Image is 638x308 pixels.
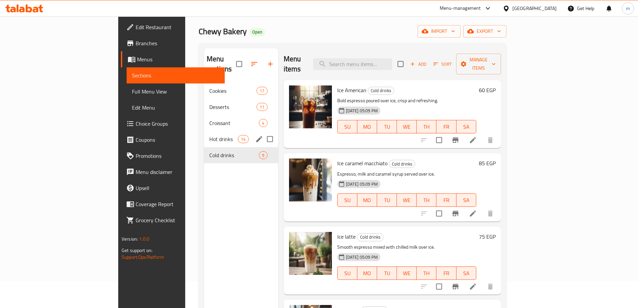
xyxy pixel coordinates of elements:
[479,232,496,241] h6: 75 EGP
[127,100,225,116] a: Edit Menu
[440,4,481,12] div: Menu-management
[439,268,453,278] span: FR
[417,120,436,133] button: TH
[343,108,380,114] span: [DATE] 05:09 PM
[512,5,557,12] div: [GEOGRAPHIC_DATA]
[337,97,476,105] p: Bold espresso poured over ice, crisp and refreshing.
[121,180,225,196] a: Upsell
[259,120,267,126] span: 4
[377,266,397,280] button: TU
[409,60,427,68] span: Add
[289,159,332,201] img: Ice caramel macchiato
[257,103,267,111] div: items
[459,268,474,278] span: SA
[447,205,464,222] button: Branch-specific-item
[462,56,496,72] span: Manage items
[313,58,392,70] input: search
[238,136,248,142] span: 14
[479,85,496,95] h6: 60 EGP
[360,268,374,278] span: MO
[360,122,374,132] span: MO
[482,279,498,295] button: delete
[136,168,219,176] span: Menu disclaimer
[257,104,267,110] span: 11
[121,164,225,180] a: Menu disclaimer
[204,83,278,99] div: Cookies17
[357,233,383,241] span: Cold drinks
[459,122,474,132] span: SA
[340,195,355,205] span: SU
[343,254,380,260] span: [DATE] 05:09 PM
[232,57,246,71] span: Select all sections
[439,122,453,132] span: FR
[121,19,225,35] a: Edit Restaurant
[482,132,498,148] button: delete
[250,28,265,36] div: Open
[289,85,332,128] img: Ice American
[132,71,219,79] span: Sections
[136,216,219,224] span: Grocery Checklist
[204,115,278,131] div: Croissant4
[132,87,219,96] span: Full Menu View
[456,193,476,207] button: SA
[121,196,225,212] a: Coverage Report
[199,24,247,39] span: Chewy Bakery
[337,243,476,251] p: Smooth espresso mixed with chilled milk over ice.
[238,135,249,143] div: items
[337,266,357,280] button: SU
[397,120,417,133] button: WE
[209,119,259,127] span: Croissant
[400,122,414,132] span: WE
[429,59,456,69] span: Sort items
[340,122,355,132] span: SU
[121,35,225,51] a: Branches
[122,246,152,255] span: Get support on:
[432,206,446,221] span: Select to update
[456,120,476,133] button: SA
[368,87,394,95] span: Cold drinks
[400,268,414,278] span: WE
[121,132,225,148] a: Coupons
[257,87,267,95] div: items
[419,195,434,205] span: TH
[121,148,225,164] a: Promotions
[456,266,476,280] button: SA
[204,131,278,147] div: Hot drinks14edit
[209,103,257,111] span: Desserts
[436,266,456,280] button: FR
[357,266,377,280] button: MO
[136,39,219,47] span: Branches
[209,87,257,95] span: Cookies
[433,60,452,68] span: Sort
[380,122,394,132] span: TU
[337,120,357,133] button: SU
[432,133,446,147] span: Select to update
[394,57,408,71] span: Select section
[209,135,238,143] span: Hot drinks
[397,193,417,207] button: WE
[136,136,219,144] span: Coupons
[136,200,219,208] span: Coverage Report
[122,235,138,243] span: Version:
[408,59,429,69] span: Add item
[626,5,630,12] span: m
[289,232,332,275] img: Ice latte
[139,235,149,243] span: 1.0.0
[482,205,498,222] button: delete
[121,212,225,228] a: Grocery Checklist
[417,266,436,280] button: TH
[136,152,219,160] span: Promotions
[262,56,278,72] button: Add section
[389,160,415,168] span: Cold drinks
[246,56,262,72] span: Sort sections
[257,88,267,94] span: 17
[397,266,417,280] button: WE
[419,122,434,132] span: TH
[284,54,305,74] h2: Menu items
[340,268,355,278] span: SU
[136,184,219,192] span: Upsell
[432,59,453,69] button: Sort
